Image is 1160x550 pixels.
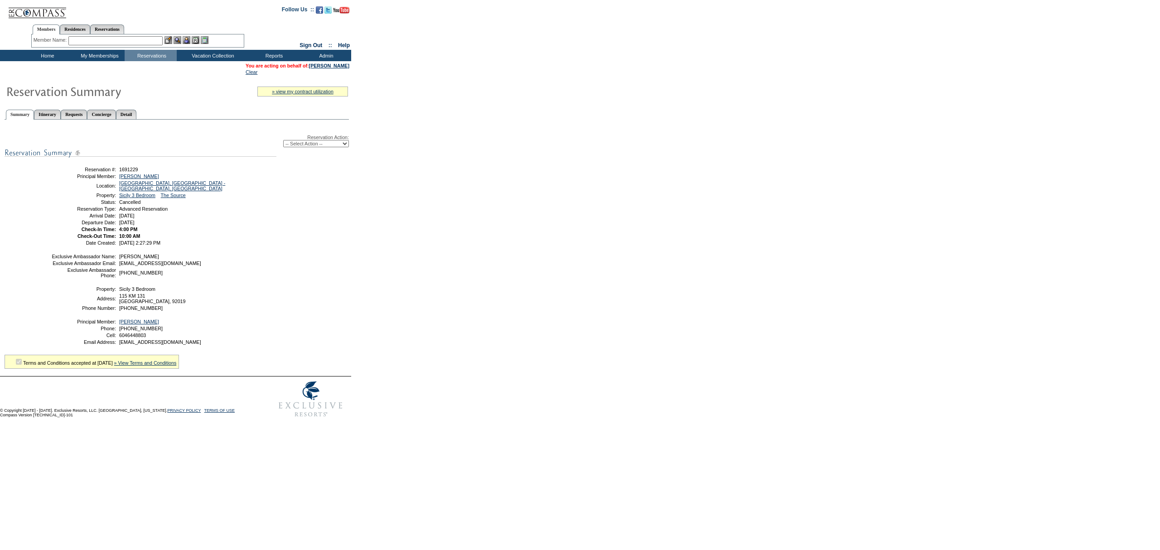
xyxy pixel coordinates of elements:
[119,333,146,338] span: 6046448803
[23,360,113,366] span: Terms and Conditions accepted at [DATE]
[324,9,332,14] a: Follow us on Twitter
[51,261,116,266] td: Exclusive Ambassador Email:
[272,89,333,94] a: » view my contract utilization
[119,167,138,172] span: 1691229
[51,305,116,311] td: Phone Number:
[309,63,349,68] a: [PERSON_NAME]
[51,167,116,172] td: Reservation #:
[119,339,201,345] span: [EMAIL_ADDRESS][DOMAIN_NAME]
[300,42,322,48] a: Sign Out
[164,36,172,44] img: b_edit.gif
[51,293,116,304] td: Address:
[161,193,186,198] a: The Source
[51,319,116,324] td: Principal Member:
[299,50,351,61] td: Admin
[119,206,168,212] span: Advanced Reservation
[51,174,116,179] td: Principal Member:
[51,339,116,345] td: Email Address:
[119,270,163,275] span: [PHONE_NUMBER]
[51,286,116,292] td: Property:
[119,233,140,239] span: 10:00 AM
[33,24,60,34] a: Members
[34,36,68,44] div: Member Name:
[119,174,159,179] a: [PERSON_NAME]
[119,261,201,266] span: [EMAIL_ADDRESS][DOMAIN_NAME]
[247,50,299,61] td: Reports
[183,36,190,44] img: Impersonate
[204,408,235,413] a: TERMS OF USE
[177,50,247,61] td: Vacation Collection
[119,240,160,246] span: [DATE] 2:27:29 PM
[6,82,187,100] img: Reservaton Summary
[282,5,314,16] td: Follow Us ::
[119,293,185,304] span: 115 KM 131 [GEOGRAPHIC_DATA], 92019
[72,50,125,61] td: My Memberships
[119,199,140,205] span: Cancelled
[51,193,116,198] td: Property:
[114,360,177,366] a: » View Terms and Conditions
[119,193,155,198] a: Sicily 3 Bedroom
[333,9,349,14] a: Subscribe to our YouTube Channel
[324,6,332,14] img: Follow us on Twitter
[119,319,159,324] a: [PERSON_NAME]
[201,36,208,44] img: b_calculator.gif
[61,110,87,119] a: Requests
[116,110,137,119] a: Detail
[174,36,181,44] img: View
[119,227,137,232] span: 4:00 PM
[119,326,163,331] span: [PHONE_NUMBER]
[51,254,116,259] td: Exclusive Ambassador Name:
[51,220,116,225] td: Departure Date:
[167,408,201,413] a: PRIVACY POLICY
[34,110,61,119] a: Itinerary
[329,42,332,48] span: ::
[316,9,323,14] a: Become our fan on Facebook
[5,135,349,147] div: Reservation Action:
[82,227,116,232] strong: Check-In Time:
[51,206,116,212] td: Reservation Type:
[51,199,116,205] td: Status:
[51,240,116,246] td: Date Created:
[90,24,124,34] a: Reservations
[6,110,34,120] a: Summary
[119,180,225,191] a: [GEOGRAPHIC_DATA], [GEOGRAPHIC_DATA] - [GEOGRAPHIC_DATA], [GEOGRAPHIC_DATA]
[246,63,349,68] span: You are acting on behalf of:
[316,6,323,14] img: Become our fan on Facebook
[246,69,257,75] a: Clear
[60,24,90,34] a: Residences
[51,333,116,338] td: Cell:
[51,267,116,278] td: Exclusive Ambassador Phone:
[333,7,349,14] img: Subscribe to our YouTube Channel
[119,220,135,225] span: [DATE]
[192,36,199,44] img: Reservations
[51,213,116,218] td: Arrival Date:
[87,110,116,119] a: Concierge
[77,233,116,239] strong: Check-Out Time:
[5,147,276,159] img: subTtlResSummary.gif
[125,50,177,61] td: Reservations
[119,254,159,259] span: [PERSON_NAME]
[119,213,135,218] span: [DATE]
[338,42,350,48] a: Help
[20,50,72,61] td: Home
[119,286,155,292] span: Sicily 3 Bedroom
[119,305,163,311] span: [PHONE_NUMBER]
[51,326,116,331] td: Phone:
[270,376,351,422] img: Exclusive Resorts
[51,180,116,191] td: Location:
